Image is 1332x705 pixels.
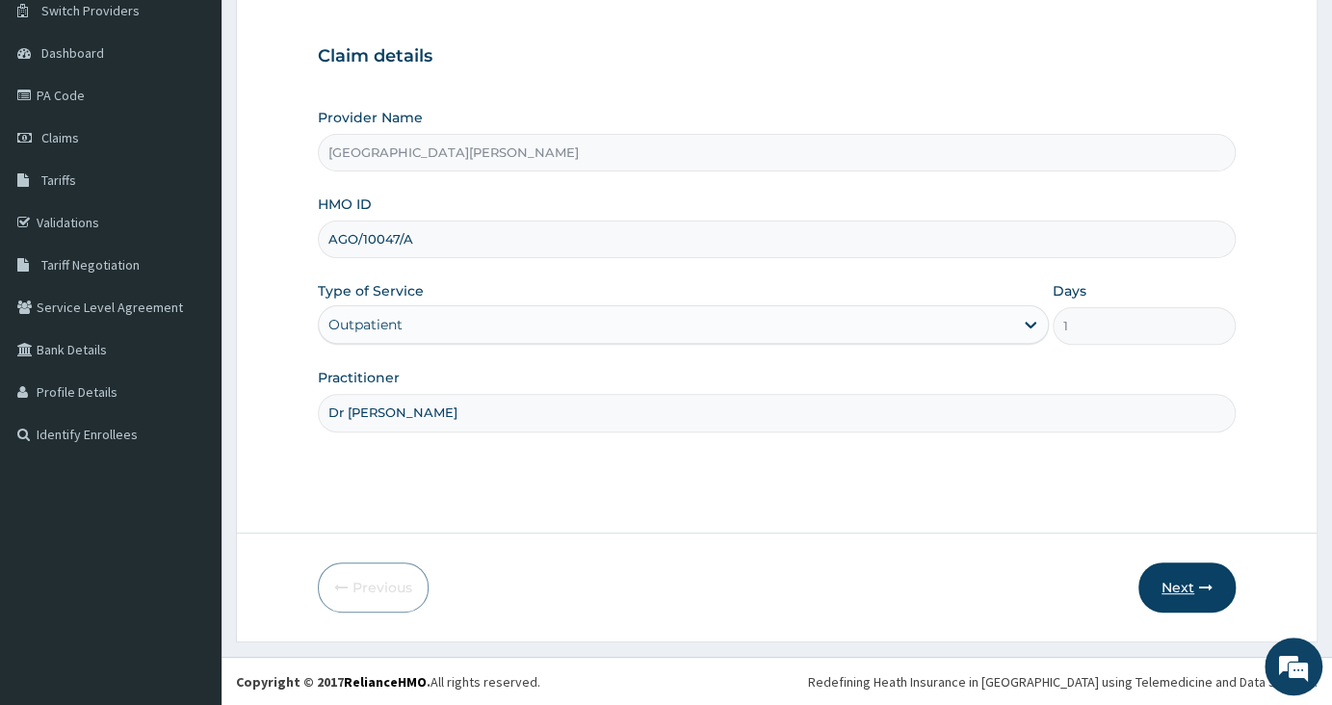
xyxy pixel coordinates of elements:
[316,10,362,56] div: Minimize live chat window
[236,673,431,691] strong: Copyright © 2017 .
[318,394,1236,431] input: Enter Name
[1053,281,1086,300] label: Days
[328,315,403,334] div: Outpatient
[318,368,400,387] label: Practitioner
[41,129,79,146] span: Claims
[808,672,1318,692] div: Redefining Heath Insurance in [GEOGRAPHIC_DATA] using Telemedicine and Data Science!
[318,108,423,127] label: Provider Name
[10,486,367,554] textarea: Type your message and hit 'Enter'
[112,222,266,417] span: We're online!
[318,562,429,613] button: Previous
[318,281,424,300] label: Type of Service
[1138,562,1236,613] button: Next
[41,44,104,62] span: Dashboard
[41,256,140,274] span: Tariff Negotiation
[318,221,1236,258] input: Enter HMO ID
[100,108,324,133] div: Chat with us now
[318,195,372,214] label: HMO ID
[318,46,1236,67] h3: Claim details
[41,171,76,189] span: Tariffs
[36,96,78,144] img: d_794563401_company_1708531726252_794563401
[41,2,140,19] span: Switch Providers
[344,673,427,691] a: RelianceHMO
